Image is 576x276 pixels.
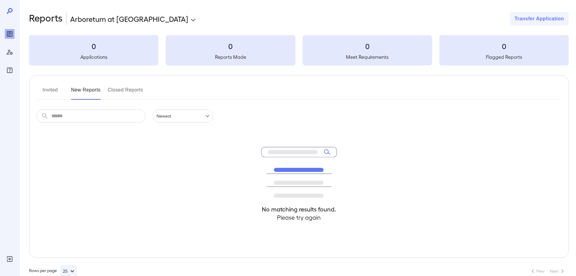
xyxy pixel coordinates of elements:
[29,12,63,25] h2: Reports
[166,53,295,61] h5: Reports Made
[439,53,569,61] h5: Flagged Reports
[29,53,158,61] h5: Applications
[37,85,64,100] button: Invited
[261,205,337,213] h4: No matching results found.
[166,41,295,51] h3: 0
[29,35,569,65] summary: 0Applications0Reports Made0Meet Requirements0Flagged Reports
[29,41,158,51] h3: 0
[108,85,143,100] button: Closed Reports
[303,41,432,51] h3: 0
[5,47,15,57] div: Manage Users
[5,29,15,39] div: Reports
[303,53,432,61] h5: Meet Requirements
[5,254,15,264] div: Log Out
[261,213,337,221] h4: Please try again
[153,109,213,123] div: Newest
[510,12,569,25] button: Transfer Application
[439,41,569,51] h3: 0
[70,14,188,24] p: Arboretum at [GEOGRAPHIC_DATA]
[71,85,101,100] button: New Reports
[5,65,15,75] div: FAQ
[526,266,569,276] nav: pagination navigation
